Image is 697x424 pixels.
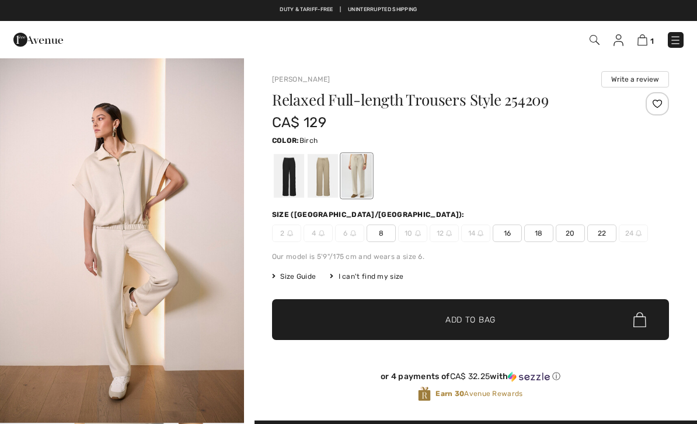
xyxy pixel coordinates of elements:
div: or 4 payments ofCA$ 32.25withSezzle Click to learn more about Sezzle [272,372,669,386]
span: Size Guide [272,271,316,282]
span: 8 [367,225,396,242]
h1: Relaxed Full-length Trousers Style 254209 [272,92,603,107]
img: ring-m.svg [287,230,293,236]
img: Avenue Rewards [418,386,431,402]
span: Birch [299,136,318,145]
a: 1 [637,33,654,47]
span: CA$ 129 [272,114,326,131]
div: Fawn [308,154,338,198]
span: 6 [335,225,364,242]
span: 2 [272,225,301,242]
span: Color: [272,136,299,145]
span: 12 [430,225,459,242]
img: Menu [670,34,681,46]
div: or 4 payments of with [272,372,669,382]
img: ring-m.svg [446,230,452,236]
img: Search [590,35,600,45]
span: CA$ 32.25 [450,372,490,381]
a: [PERSON_NAME] [272,75,330,83]
img: Sezzle [508,372,550,382]
span: 1 [650,37,654,45]
img: ring-m.svg [350,230,356,236]
span: 14 [461,225,490,242]
img: ring-m.svg [415,230,421,236]
span: Avenue Rewards [435,388,522,399]
div: Size ([GEOGRAPHIC_DATA]/[GEOGRAPHIC_DATA]): [272,209,467,220]
div: Our model is 5'9"/175 cm and wears a size 6. [272,251,669,262]
span: 20 [556,225,585,242]
span: 10 [398,225,427,242]
span: 24 [619,225,648,242]
span: 22 [587,225,616,242]
img: ring-m.svg [319,230,325,236]
a: 1ère Avenue [13,33,63,44]
span: Add to Bag [445,314,496,326]
span: 18 [524,225,553,242]
div: Birch [341,154,372,198]
img: ring-m.svg [478,230,483,236]
img: Shopping Bag [637,34,647,45]
img: Bag.svg [633,312,646,327]
img: 1ère Avenue [13,28,63,51]
button: Add to Bag [272,299,669,340]
strong: Earn 30 [435,390,464,398]
span: 16 [493,225,522,242]
div: I can't find my size [330,271,403,282]
span: 4 [304,225,333,242]
img: My Info [614,34,623,46]
div: Black [274,154,304,198]
button: Write a review [601,71,669,87]
img: ring-m.svg [636,230,642,236]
